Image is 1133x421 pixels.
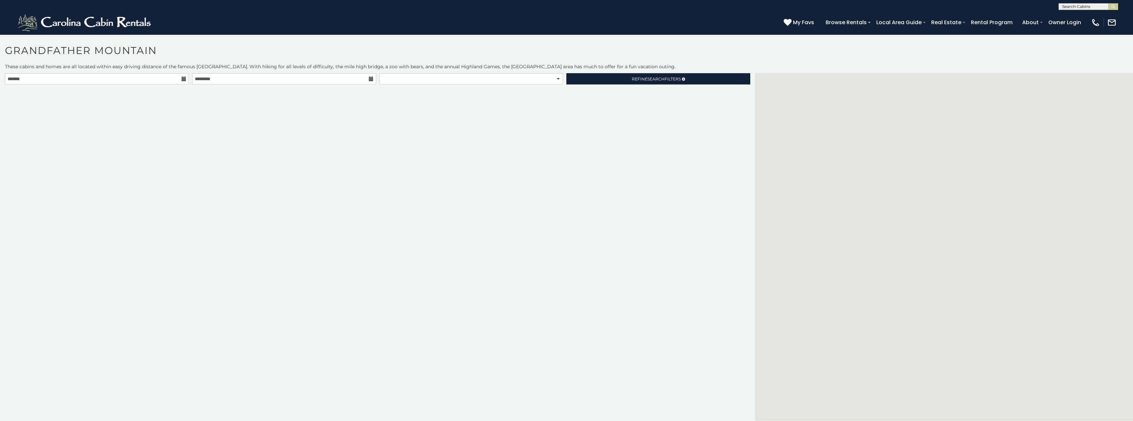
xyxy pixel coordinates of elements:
a: Real Estate [928,17,965,28]
a: Rental Program [968,17,1016,28]
a: Browse Rentals [822,17,870,28]
a: Local Area Guide [873,17,925,28]
img: White-1-2.png [17,13,154,32]
span: Search [647,77,665,81]
img: phone-regular-white.png [1091,18,1100,27]
a: My Favs [784,18,816,27]
a: Owner Login [1045,17,1084,28]
a: RefineSearchFilters [566,73,750,84]
img: mail-regular-white.png [1107,18,1116,27]
a: About [1019,17,1042,28]
span: My Favs [793,18,814,26]
span: Refine Filters [632,77,681,81]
